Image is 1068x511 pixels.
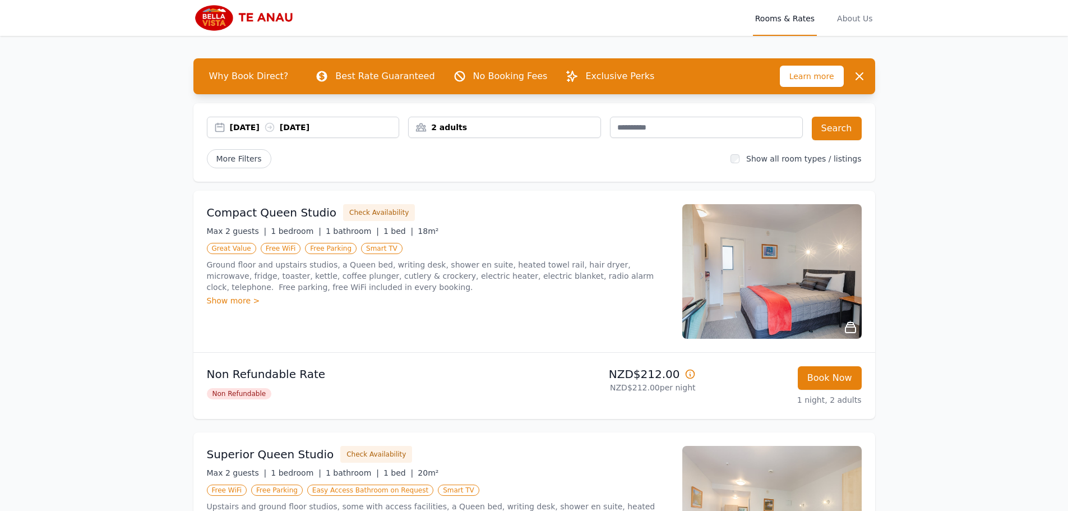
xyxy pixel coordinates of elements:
span: Smart TV [361,243,403,254]
span: 1 bathroom | [326,468,379,477]
span: 1 bed | [383,468,413,477]
button: Book Now [798,366,862,390]
span: Learn more [780,66,844,87]
span: Max 2 guests | [207,227,267,236]
span: 1 bedroom | [271,227,321,236]
div: 2 adults [409,122,600,133]
p: No Booking Fees [473,70,548,83]
button: Check Availability [340,446,412,463]
p: 1 night, 2 adults [705,394,862,406]
button: Check Availability [343,204,415,221]
span: Free WiFi [207,485,247,496]
p: Best Rate Guaranteed [335,70,434,83]
span: More Filters [207,149,271,168]
span: Easy Access Bathroom on Request [307,485,433,496]
p: NZD$212.00 per night [539,382,696,393]
p: Non Refundable Rate [207,366,530,382]
span: Non Refundable [207,388,272,399]
label: Show all room types / listings [746,154,861,163]
span: Why Book Direct? [200,65,298,88]
span: 1 bed | [383,227,413,236]
p: NZD$212.00 [539,366,696,382]
span: Smart TV [438,485,479,496]
span: Free WiFi [261,243,301,254]
div: [DATE] [DATE] [230,122,399,133]
span: Free Parking [305,243,357,254]
p: Exclusive Perks [585,70,654,83]
img: Bella Vista Te Anau [193,4,302,31]
div: Show more > [207,295,669,306]
span: Great Value [207,243,256,254]
span: 18m² [418,227,438,236]
h3: Superior Queen Studio [207,446,334,462]
span: Max 2 guests | [207,468,267,477]
span: 1 bathroom | [326,227,379,236]
span: 20m² [418,468,438,477]
h3: Compact Queen Studio [207,205,337,220]
button: Search [812,117,862,140]
span: Free Parking [251,485,303,496]
span: 1 bedroom | [271,468,321,477]
p: Ground floor and upstairs studios, a Queen bed, writing desk, shower en suite, heated towel rail,... [207,259,669,293]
